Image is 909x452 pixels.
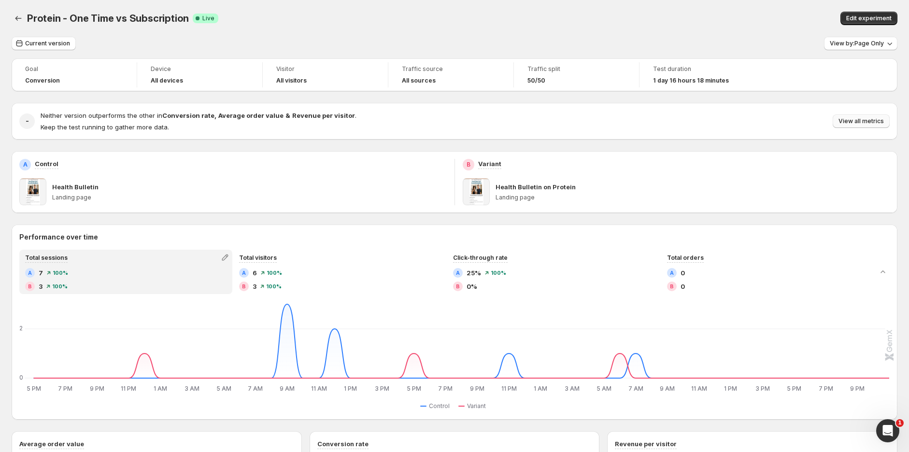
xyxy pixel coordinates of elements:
text: 9 PM [90,385,104,392]
h2: B [242,283,246,289]
h2: B [456,283,460,289]
text: 11 AM [311,385,327,392]
h4: All devices [151,77,183,85]
h2: B [670,283,674,289]
button: Collapse chart [876,265,890,279]
a: Traffic split50/50 [527,64,625,85]
span: 50/50 [527,77,545,85]
span: 100 % [52,283,68,289]
button: Current version [12,37,76,50]
span: 100 % [491,270,506,276]
span: Total orders [667,254,704,261]
span: 3 [39,282,43,291]
span: Edit experiment [846,14,892,22]
text: 7 PM [819,385,833,392]
span: 25% [467,268,481,278]
h2: A [23,161,28,169]
span: 7 [39,268,43,278]
text: 2 [19,325,23,332]
span: 100 % [267,270,282,276]
text: 3 PM [375,385,389,392]
h2: - [26,116,29,126]
text: 11 AM [691,385,707,392]
h2: A [456,270,460,276]
p: Health Bulletin on Protein [496,182,576,192]
text: 5 AM [216,385,231,392]
text: 1 AM [534,385,548,392]
text: 7 PM [439,385,453,392]
text: 5 PM [787,385,802,392]
h3: Conversion rate [317,439,369,449]
span: Current version [25,40,70,47]
text: 9 AM [280,385,295,392]
text: 9 PM [851,385,865,392]
button: Back [12,12,25,25]
strong: Revenue per visitor [292,112,355,119]
span: Click-through rate [453,254,508,261]
span: 1 day 16 hours 18 minutes [653,77,729,85]
h2: A [670,270,674,276]
img: Health Bulletin [19,178,46,205]
h4: All visitors [276,77,307,85]
button: View all metrics [833,114,890,128]
text: 1 PM [724,385,738,392]
text: 11 PM [501,385,517,392]
span: Conversion [25,77,60,85]
span: 0% [467,282,477,291]
text: 9 AM [660,385,675,392]
text: 9 PM [470,385,484,392]
span: 3 [253,282,256,291]
span: Live [202,14,214,22]
text: 5 AM [597,385,611,392]
h2: A [28,270,32,276]
h2: B [28,283,32,289]
span: Control [429,402,450,410]
h2: Performance over time [19,232,890,242]
span: Keep the test running to gather more data. [41,123,169,131]
text: 3 PM [755,385,770,392]
h3: Revenue per visitor [615,439,677,449]
strong: Conversion rate [162,112,214,119]
a: GoalConversion [25,64,123,85]
text: 1 PM [344,385,357,392]
strong: , [214,112,216,119]
span: 1 [896,419,904,427]
strong: & [285,112,290,119]
a: Test duration1 day 16 hours 18 minutes [653,64,752,85]
a: Traffic sourceAll sources [402,64,500,85]
span: View by: Page Only [830,40,884,47]
span: 0 [681,282,685,291]
text: 7 AM [628,385,643,392]
span: Traffic split [527,65,625,73]
span: Visitor [276,65,374,73]
span: Traffic source [402,65,500,73]
span: 100 % [266,283,282,289]
span: Device [151,65,249,73]
h3: Average order value [19,439,84,449]
button: Edit experiment [840,12,897,25]
span: Goal [25,65,123,73]
button: Control [420,400,454,412]
a: VisitorAll visitors [276,64,374,85]
text: 5 PM [407,385,421,392]
p: Variant [478,159,501,169]
span: Total visitors [239,254,277,261]
span: 100 % [53,270,68,276]
iframe: Intercom live chat [876,419,899,442]
text: 7 AM [248,385,263,392]
h2: B [467,161,470,169]
span: View all metrics [838,117,884,125]
span: Variant [467,402,486,410]
text: 5 PM [27,385,41,392]
span: 6 [253,268,257,278]
button: View by:Page Only [824,37,897,50]
span: 0 [681,268,685,278]
h2: A [242,270,246,276]
img: Health Bulletin on Protein [463,178,490,205]
text: 0 [19,374,23,381]
a: DeviceAll devices [151,64,249,85]
span: Total sessions [25,254,68,261]
text: 3 AM [185,385,199,392]
text: 11 PM [121,385,136,392]
button: Variant [458,400,490,412]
